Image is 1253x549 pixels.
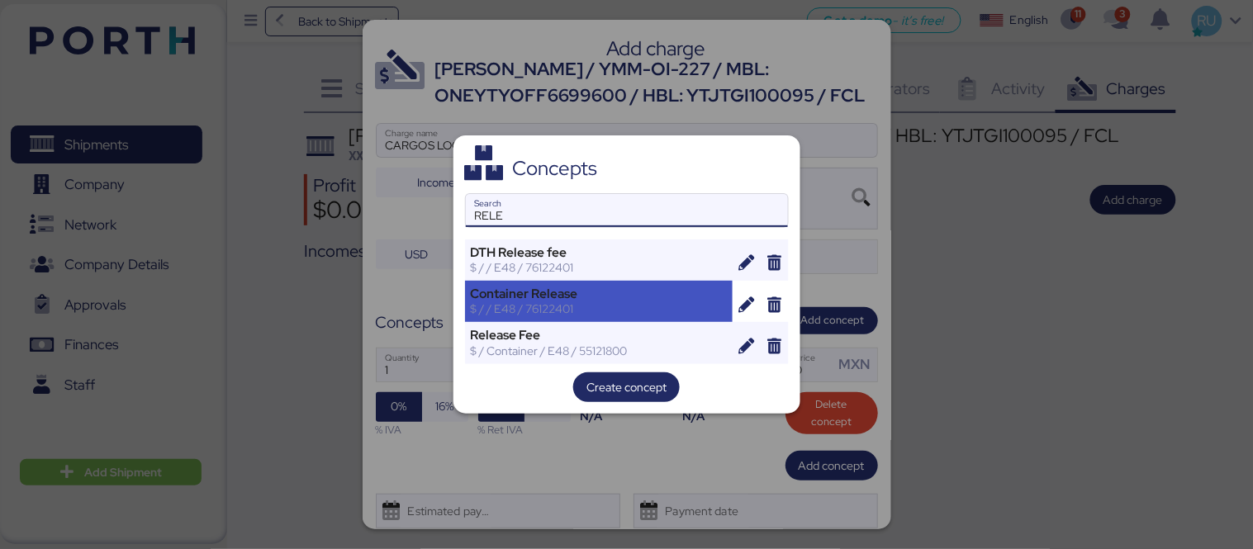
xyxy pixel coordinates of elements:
div: $ / Container / E48 / 55121800 [471,343,728,358]
div: DTH Release fee [471,245,728,260]
span: Create concept [586,377,667,397]
div: Release Fee [471,328,728,343]
div: Concepts [512,161,597,176]
input: Search [466,194,788,227]
div: $ / / E48 / 76122401 [471,301,728,316]
button: Create concept [573,372,680,402]
div: $ / / E48 / 76122401 [471,260,728,275]
div: Container Release [471,286,728,301]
